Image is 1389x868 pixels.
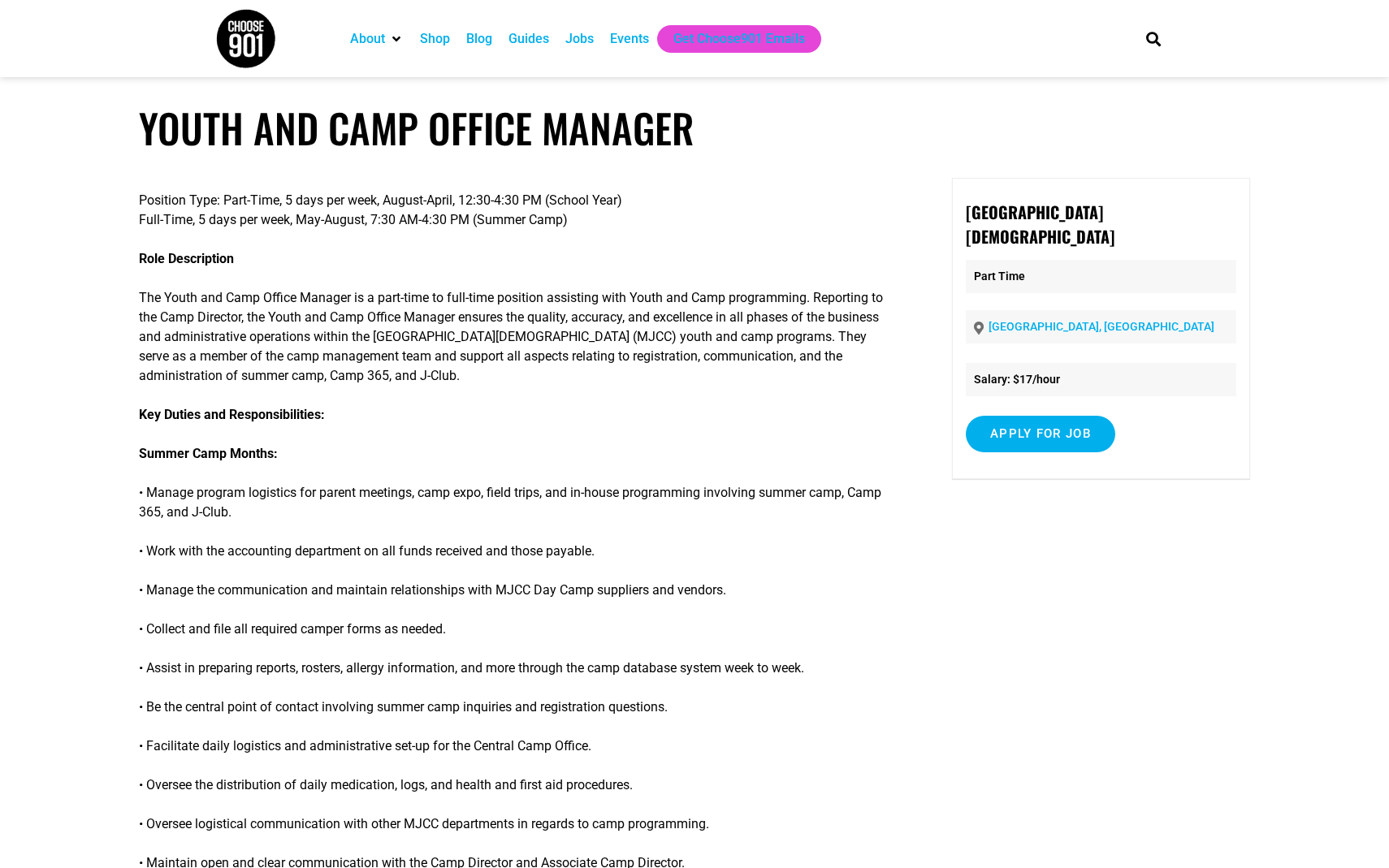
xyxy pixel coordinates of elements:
p: • Manage program logistics for parent meetings, camp expo, field trips, and in-house programming ... [139,483,897,522]
p: • Oversee the distribution of daily medication, logs, and health and first aid procedures. [139,775,897,795]
p: • Oversee logistical communication with other MJCC departments in regards to camp programming. [139,814,897,834]
strong: Key Duties and Responsibilities: [139,407,325,422]
nav: Main nav [342,25,1119,53]
a: Blog [466,29,492,49]
p: Part Time [966,260,1236,293]
a: [GEOGRAPHIC_DATA], [GEOGRAPHIC_DATA] [989,320,1214,333]
p: The Youth and Camp Office Manager is a part-time to full-time position assisting with Youth and C... [139,288,897,386]
a: Guides [508,29,549,49]
p: • Collect and file all required camper forms as needed. [139,620,897,639]
p: • Be the central point of contact involving summer camp inquiries and registration questions. [139,697,897,717]
p: Position Type: Part-Time, 5 days per week, August-April, 12:30-4:30 PM (School Year) Full-Time, 5... [139,191,897,230]
a: Get Choose901 Emails [673,29,805,49]
li: Salary: $17/hour [966,363,1236,396]
strong: Summer Camp Months: [139,446,278,461]
a: Shop [420,29,450,49]
strong: Role Description [139,251,234,266]
input: Apply for job [966,416,1115,452]
p: • Assist in preparing reports, rosters, allergy information, and more through the camp database s... [139,659,897,678]
div: Search [1140,25,1167,52]
h1: Youth and Camp Office Manager [139,104,1250,152]
strong: [GEOGRAPHIC_DATA][DEMOGRAPHIC_DATA] [966,200,1114,248]
p: • Facilitate daily logistics and administrative set-up for the Central Camp Office. [139,736,897,756]
a: Jobs [565,29,594,49]
a: About [350,29,385,49]
div: About [342,25,412,53]
p: • Work with the accounting department on all funds received and those payable. [139,542,897,561]
p: • Manage the communication and maintain relationships with MJCC Day Camp suppliers and vendors. [139,581,897,600]
a: Events [610,29,649,49]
